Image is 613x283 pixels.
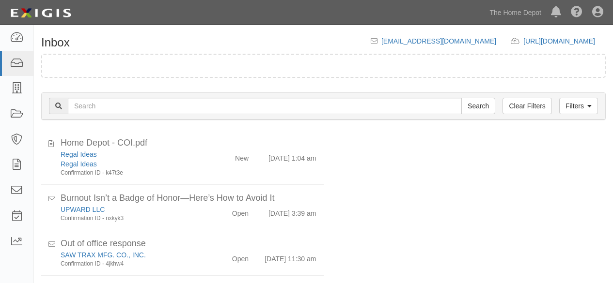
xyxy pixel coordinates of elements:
a: [URL][DOMAIN_NAME] [523,37,606,45]
div: New [235,149,249,163]
div: Open [232,205,249,218]
div: [DATE] 11:30 am [265,250,316,264]
a: Clear Filters [503,98,551,114]
div: [DATE] 3:39 am [268,205,316,218]
div: Confirmation ID - k47t3e [61,169,204,177]
input: Search [461,98,495,114]
div: Confirmation ID - 4jkhw4 [61,260,204,268]
a: The Home Depot [485,3,546,22]
div: Confirmation ID - nxkyk3 [61,214,204,223]
input: Search [68,98,462,114]
div: Open [232,250,249,264]
a: Filters [559,98,598,114]
div: Regal Ideas [61,159,204,169]
i: Help Center - Complianz [571,7,582,18]
a: SAW TRAX MFG. CO., INC. [61,251,146,259]
a: Regal Ideas [61,150,97,158]
div: Home Depot - COI.pdf [61,137,316,149]
a: UPWARD LLC [61,206,105,213]
img: logo-5460c22ac91f19d4615b14bd174203de0afe785f0fc80cf4dbbc73dc1793850b.png [7,4,74,22]
h1: Inbox [41,36,70,49]
a: [EMAIL_ADDRESS][DOMAIN_NAME] [381,37,496,45]
div: [DATE] 1:04 am [268,149,316,163]
div: Out of office response [61,238,316,250]
div: Regal Ideas [61,149,204,159]
div: Burnout Isn’t a Badge of Honor—Here’s How to Avoid It [61,192,316,205]
a: Regal Ideas [61,160,97,168]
